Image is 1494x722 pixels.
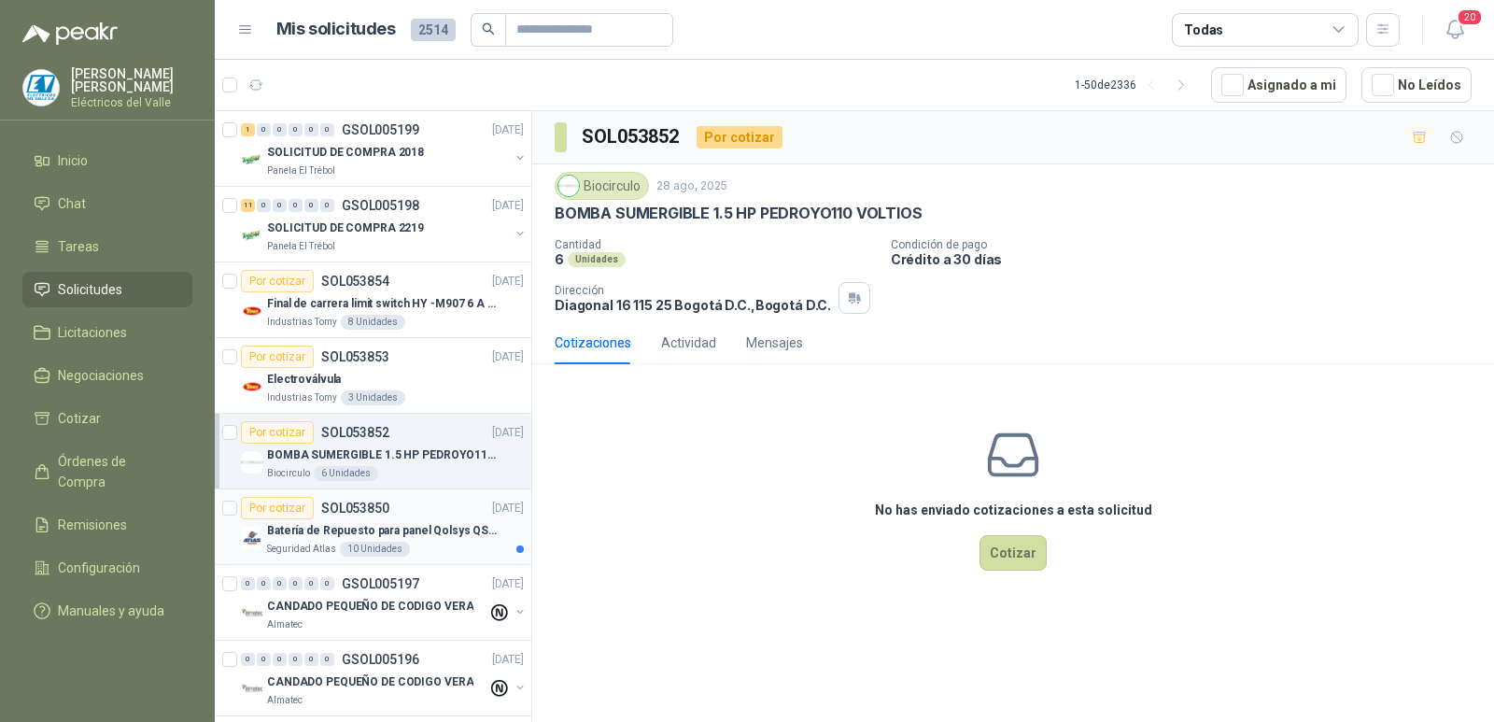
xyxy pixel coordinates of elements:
img: Company Logo [241,451,263,474]
div: 0 [289,123,303,136]
div: Por cotizar [241,421,314,444]
div: Cotizaciones [555,333,631,353]
p: Almatec [267,693,303,708]
p: SOL053854 [321,275,389,288]
p: [DATE] [492,348,524,366]
div: 0 [304,123,318,136]
p: Eléctricos del Valle [71,97,192,108]
h3: No has enviado cotizaciones a esta solicitud [875,500,1152,520]
a: Por cotizarSOL053850[DATE] Company LogoBatería de Repuesto para panel Qolsys QS9302Seguridad Atla... [215,489,531,565]
a: Manuales y ayuda [22,593,192,629]
img: Company Logo [241,602,263,625]
p: CANDADO PEQUEÑO DE CODIGO VERA [267,673,473,691]
p: SOLICITUD DE COMPRA 2219 [267,219,424,237]
button: Asignado a mi [1211,67,1346,103]
p: Batería de Repuesto para panel Qolsys QS9302 [267,522,500,540]
p: Industrias Tomy [267,315,337,330]
img: Company Logo [241,224,263,247]
p: Panela El Trébol [267,163,335,178]
p: Final de carrera limit switch HY -M907 6 A - 250 V a.c [267,295,500,313]
span: Licitaciones [58,322,127,343]
p: [DATE] [492,500,524,517]
span: Remisiones [58,515,127,535]
img: Company Logo [241,678,263,701]
p: Cantidad [555,238,876,251]
div: Por cotizar [697,126,782,149]
div: 0 [241,653,255,666]
img: Logo peakr [22,22,118,45]
h3: SOL053852 [582,122,682,151]
p: [DATE] [492,273,524,290]
div: Todas [1184,20,1223,40]
span: Manuales y ayuda [58,601,164,621]
div: 0 [289,199,303,212]
p: 6 [555,251,564,267]
div: Por cotizar [241,497,314,519]
div: Biocirculo [555,172,649,200]
a: 11 0 0 0 0 0 GSOL005198[DATE] Company LogoSOLICITUD DE COMPRA 2219Panela El Trébol [241,194,528,254]
div: 6 Unidades [314,466,378,481]
img: Company Logo [241,375,263,398]
p: [DATE] [492,575,524,593]
button: No Leídos [1361,67,1472,103]
div: 0 [241,577,255,590]
img: Company Logo [241,149,263,171]
p: SOL053850 [321,502,389,515]
a: Inicio [22,143,192,178]
span: Tareas [58,236,99,257]
a: Por cotizarSOL053853[DATE] Company LogoElectroválvulaIndustrias Tomy3 Unidades [215,338,531,414]
span: 20 [1457,8,1483,26]
p: Electroválvula [267,371,341,389]
p: Condición de pago [891,238,1487,251]
a: Por cotizarSOL053854[DATE] Company LogoFinal de carrera limit switch HY -M907 6 A - 250 V a.cIndu... [215,262,531,338]
div: Por cotizar [241,270,314,292]
p: BOMBA SUMERGIBLE 1.5 HP PEDROYO110 VOLTIOS [267,446,500,464]
div: 0 [320,577,334,590]
span: Negociaciones [58,365,144,386]
p: GSOL005197 [342,577,419,590]
div: 0 [257,577,271,590]
div: 0 [289,577,303,590]
span: Cotizar [58,408,101,429]
div: 1 [241,123,255,136]
p: Almatec [267,617,303,632]
div: 0 [273,653,287,666]
span: Configuración [58,558,140,578]
a: 0 0 0 0 0 0 GSOL005197[DATE] Company LogoCANDADO PEQUEÑO DE CODIGO VERAAlmatec [241,573,528,632]
div: Unidades [568,252,626,267]
div: 0 [320,653,334,666]
div: 0 [304,199,318,212]
p: [DATE] [492,424,524,442]
p: Biocirculo [267,466,310,481]
a: Cotizar [22,401,192,436]
div: 8 Unidades [341,315,405,330]
p: [DATE] [492,121,524,139]
p: Panela El Trébol [267,239,335,254]
div: 11 [241,199,255,212]
span: search [482,22,495,35]
p: [DATE] [492,651,524,669]
span: Solicitudes [58,279,122,300]
p: SOL053852 [321,426,389,439]
p: [PERSON_NAME] [PERSON_NAME] [71,67,192,93]
p: GSOL005196 [342,653,419,666]
p: [DATE] [492,197,524,215]
p: GSOL005199 [342,123,419,136]
p: GSOL005198 [342,199,419,212]
div: 0 [304,577,318,590]
div: 0 [257,653,271,666]
a: 0 0 0 0 0 0 GSOL005196[DATE] Company LogoCANDADO PEQUEÑO DE CODIGO VERAAlmatec [241,648,528,708]
a: 1 0 0 0 0 0 GSOL005199[DATE] Company LogoSOLICITUD DE COMPRA 2018Panela El Trébol [241,119,528,178]
a: Por cotizarSOL053852[DATE] Company LogoBOMBA SUMERGIBLE 1.5 HP PEDROYO110 VOLTIOSBiocirculo6 Unid... [215,414,531,489]
p: CANDADO PEQUEÑO DE CODIGO VERA [267,598,473,616]
img: Company Logo [241,527,263,549]
span: Chat [58,193,86,214]
a: Chat [22,186,192,221]
div: 1 - 50 de 2336 [1075,70,1196,100]
img: Company Logo [558,176,579,196]
a: Licitaciones [22,315,192,350]
p: Crédito a 30 días [891,251,1487,267]
div: Mensajes [746,333,803,353]
p: Industrias Tomy [267,390,337,405]
span: 2514 [411,19,456,41]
